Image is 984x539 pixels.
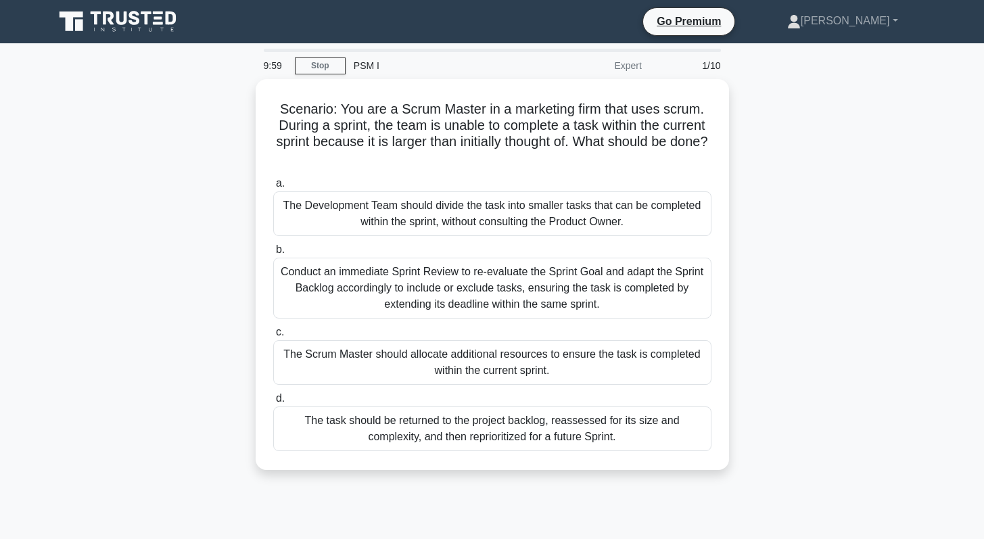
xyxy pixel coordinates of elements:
[273,258,711,319] div: Conduct an immediate Sprint Review to re-evaluate the Sprint Goal and adapt the Sprint Backlog ac...
[346,52,532,79] div: PSM I
[256,52,295,79] div: 9:59
[273,406,711,451] div: The task should be returned to the project backlog, reassessed for its size and complexity, and t...
[273,340,711,385] div: The Scrum Master should allocate additional resources to ensure the task is completed within the ...
[755,7,931,34] a: [PERSON_NAME]
[295,57,346,74] a: Stop
[276,243,285,255] span: b.
[649,13,729,30] a: Go Premium
[276,392,285,404] span: d.
[276,326,284,337] span: c.
[276,177,285,189] span: a.
[273,191,711,236] div: The Development Team should divide the task into smaller tasks that can be completed within the s...
[532,52,650,79] div: Expert
[272,101,713,167] h5: Scenario: You are a Scrum Master in a marketing firm that uses scrum. During a sprint, the team i...
[650,52,729,79] div: 1/10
